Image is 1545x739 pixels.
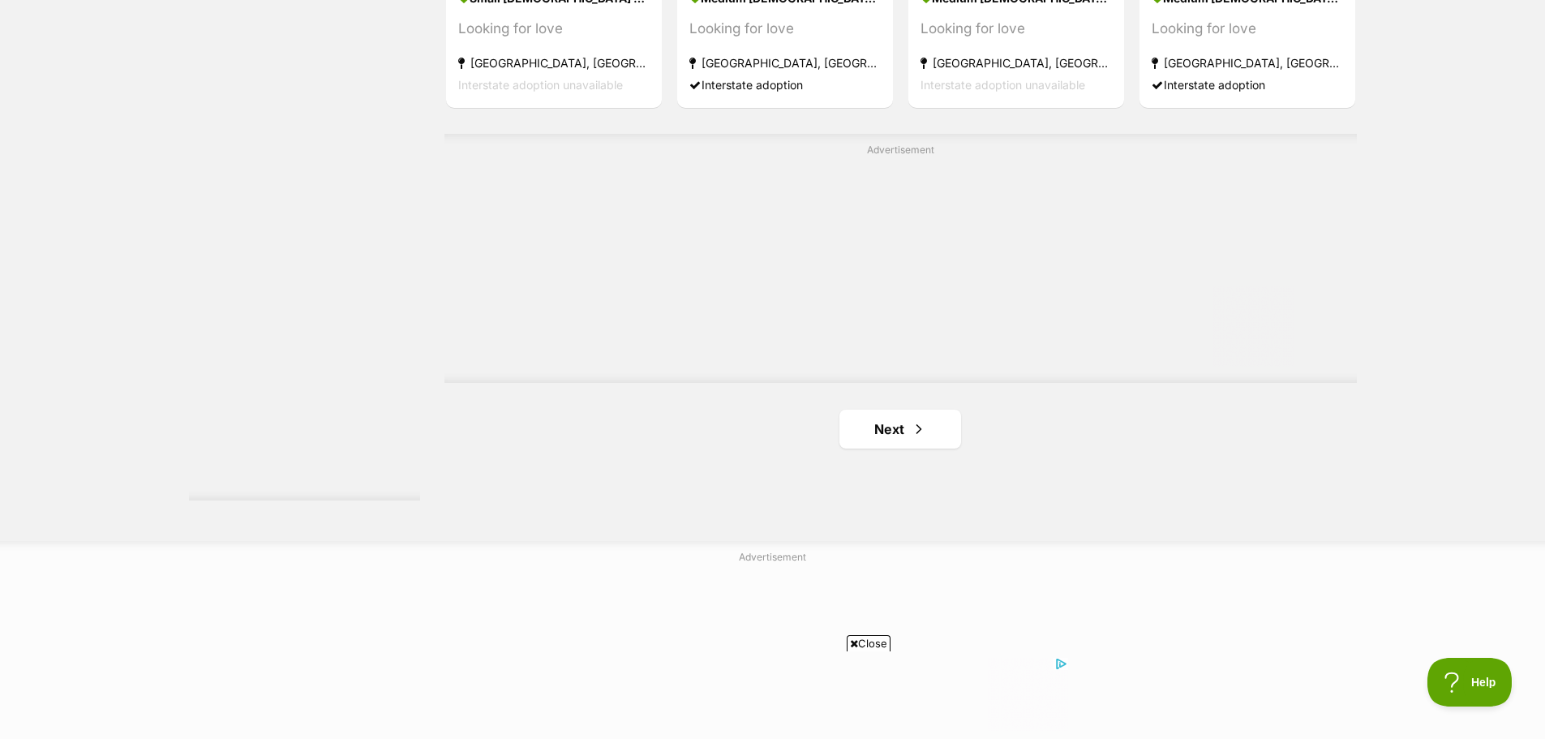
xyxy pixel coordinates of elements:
[458,78,623,92] span: Interstate adoption unavailable
[478,658,1068,731] iframe: Advertisement
[1152,18,1343,40] div: Looking for love
[1427,658,1513,707] iframe: Help Scout Beacon - Open
[839,410,961,449] a: Next page
[921,52,1112,74] strong: [GEOGRAPHIC_DATA], [GEOGRAPHIC_DATA]
[689,18,881,40] div: Looking for love
[507,164,1294,367] iframe: Advertisement
[458,52,650,74] strong: [GEOGRAPHIC_DATA], [GEOGRAPHIC_DATA]
[444,134,1357,383] div: Advertisement
[689,74,881,96] div: Interstate adoption
[847,635,891,651] span: Close
[1152,74,1343,96] div: Interstate adoption
[458,18,650,40] div: Looking for love
[921,18,1112,40] div: Looking for love
[921,78,1085,92] span: Interstate adoption unavailable
[444,410,1357,449] nav: Pagination
[1152,52,1343,74] strong: [GEOGRAPHIC_DATA], [GEOGRAPHIC_DATA]
[689,52,881,74] strong: [GEOGRAPHIC_DATA], [GEOGRAPHIC_DATA]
